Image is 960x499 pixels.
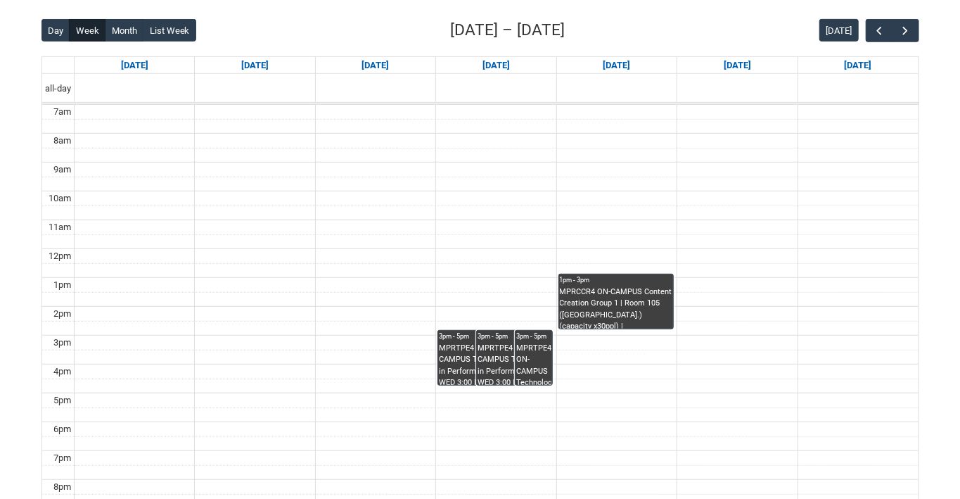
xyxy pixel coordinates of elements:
[359,57,392,74] a: Go to September 16, 2025
[143,19,196,42] button: List Week
[51,163,74,177] div: 9am
[721,57,754,74] a: Go to September 19, 2025
[51,451,74,465] div: 7pm
[480,57,513,74] a: Go to September 17, 2025
[439,343,513,386] div: MPRTPE4 ON-CAMPUS Technology in Performance 2 WED 3:00 | Ensemble Room 3 ([GEOGRAPHIC_DATA].) (ca...
[69,19,105,42] button: Week
[46,191,74,206] div: 10am
[51,480,74,494] div: 8pm
[238,57,271,74] a: Go to September 15, 2025
[105,19,143,42] button: Month
[439,331,513,341] div: 3pm - 5pm
[516,343,552,386] div: MPRTPE4 ON-CAMPUS Technology in Performance 2 WED 3:00 | Ensemble Room 5 ([GEOGRAPHIC_DATA].) (ca...
[516,331,552,341] div: 3pm - 5pm
[51,134,74,148] div: 8am
[51,336,74,350] div: 3pm
[892,19,919,42] button: Next Week
[46,220,74,234] div: 11am
[819,19,859,42] button: [DATE]
[842,57,875,74] a: Go to September 20, 2025
[866,19,892,42] button: Previous Week
[41,19,70,42] button: Day
[478,331,551,341] div: 3pm - 5pm
[478,343,551,386] div: MPRTPE4 ON-CAMPUS Technology in Performance 2 WED 3:00 | Ensemble Room 4 ([GEOGRAPHIC_DATA].) (ca...
[51,307,74,321] div: 2pm
[600,57,633,74] a: Go to September 18, 2025
[42,82,74,96] span: all-day
[51,422,74,436] div: 6pm
[51,105,74,119] div: 7am
[560,275,672,285] div: 1pm - 3pm
[560,286,672,329] div: MPRCCR4 ON-CAMPUS Content Creation Group 1 | Room 105 ([GEOGRAPHIC_DATA].) (capacity x30ppl) | [P...
[451,18,565,42] h2: [DATE] – [DATE]
[51,365,74,379] div: 4pm
[51,278,74,292] div: 1pm
[46,249,74,263] div: 12pm
[51,393,74,408] div: 5pm
[118,57,151,74] a: Go to September 14, 2025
